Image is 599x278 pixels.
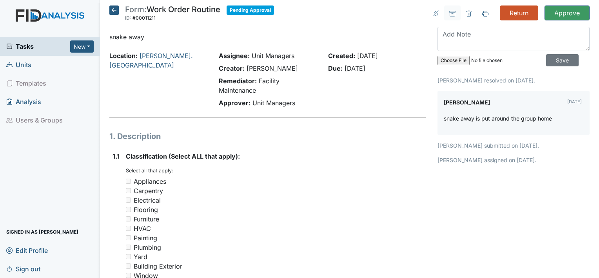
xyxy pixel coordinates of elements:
strong: Created: [328,52,355,60]
span: Classification (Select ALL that apply): [126,152,240,160]
small: Select all that apply: [126,168,173,174]
strong: Approver: [219,99,250,107]
strong: Remediator: [219,77,257,85]
h1: 1. Description [109,130,426,142]
p: snake away [109,32,426,42]
a: Tasks [6,42,70,51]
span: Analysis [6,96,41,108]
div: Flooring [134,205,158,214]
strong: Creator: [219,64,245,72]
strong: Due: [328,64,343,72]
div: Appliances [134,177,166,186]
p: [PERSON_NAME] submitted on [DATE]. [437,141,590,150]
div: Carpentry [134,186,163,196]
span: ID: [125,15,131,21]
span: [DATE] [357,52,378,60]
span: Edit Profile [6,244,48,256]
input: Painting [126,235,131,240]
span: [DATE] [345,64,365,72]
span: [PERSON_NAME] [247,64,298,72]
input: Save [546,54,579,66]
input: Yard [126,254,131,259]
label: 1.1 [113,152,120,161]
input: Furniture [126,216,131,221]
div: HVAC [134,224,151,233]
input: Electrical [126,198,131,203]
input: Appliances [126,179,131,184]
div: Building Exterior [134,262,182,271]
span: Sign out [6,263,40,275]
span: #00011211 [133,15,156,21]
div: Electrical [134,196,161,205]
input: HVAC [126,226,131,231]
input: Plumbing [126,245,131,250]
span: Pending Approval [227,5,274,15]
div: Plumbing [134,243,161,252]
small: [DATE] [567,99,582,104]
p: [PERSON_NAME] resolved on [DATE]. [437,76,590,84]
p: snake away is put around the group home [444,114,552,123]
div: Work Order Routine [125,5,220,23]
input: Return [500,5,538,20]
span: Unit Managers [252,99,295,107]
a: [PERSON_NAME]. [GEOGRAPHIC_DATA] [109,52,193,69]
span: Units [6,59,31,71]
label: [PERSON_NAME] [444,97,490,108]
p: [PERSON_NAME] assigned on [DATE]. [437,156,590,164]
div: Furniture [134,214,159,224]
span: Unit Managers [252,52,294,60]
input: Approve [545,5,590,20]
span: Signed in as [PERSON_NAME] [6,226,78,238]
div: Painting [134,233,157,243]
div: Yard [134,252,147,262]
input: Carpentry [126,188,131,193]
input: Flooring [126,207,131,212]
input: Building Exterior [126,263,131,269]
input: Window [126,273,131,278]
button: New [70,40,94,53]
strong: Assignee: [219,52,250,60]
span: Form: [125,5,147,14]
strong: Location: [109,52,138,60]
